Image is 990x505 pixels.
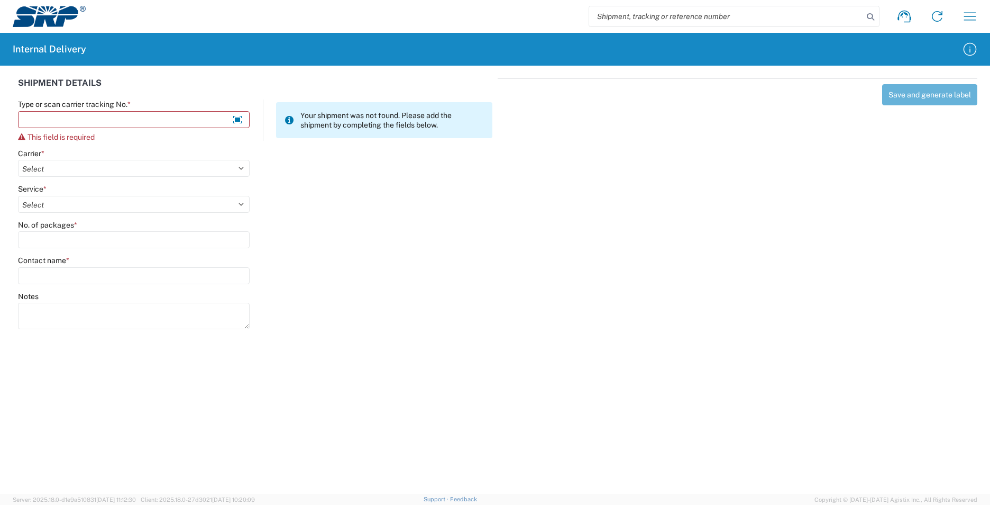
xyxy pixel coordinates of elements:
h2: Internal Delivery [13,43,86,56]
span: Client: 2025.18.0-27d3021 [141,497,255,503]
img: srp [13,6,86,27]
label: Notes [18,292,39,301]
label: Carrier [18,149,44,158]
input: Shipment, tracking or reference number [589,6,863,26]
div: SHIPMENT DETAILS [18,78,492,100]
span: [DATE] 10:20:09 [212,497,255,503]
span: This field is required [27,133,95,141]
span: [DATE] 11:12:30 [96,497,136,503]
label: No. of packages [18,220,77,230]
a: Support [424,496,450,502]
span: Server: 2025.18.0-d1e9a510831 [13,497,136,503]
span: Copyright © [DATE]-[DATE] Agistix Inc., All Rights Reserved [814,495,977,504]
label: Type or scan carrier tracking No. [18,100,131,109]
label: Contact name [18,256,69,265]
a: Feedback [450,496,477,502]
label: Service [18,184,47,194]
span: Your shipment was not found. Please add the shipment by completing the fields below. [300,111,484,130]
